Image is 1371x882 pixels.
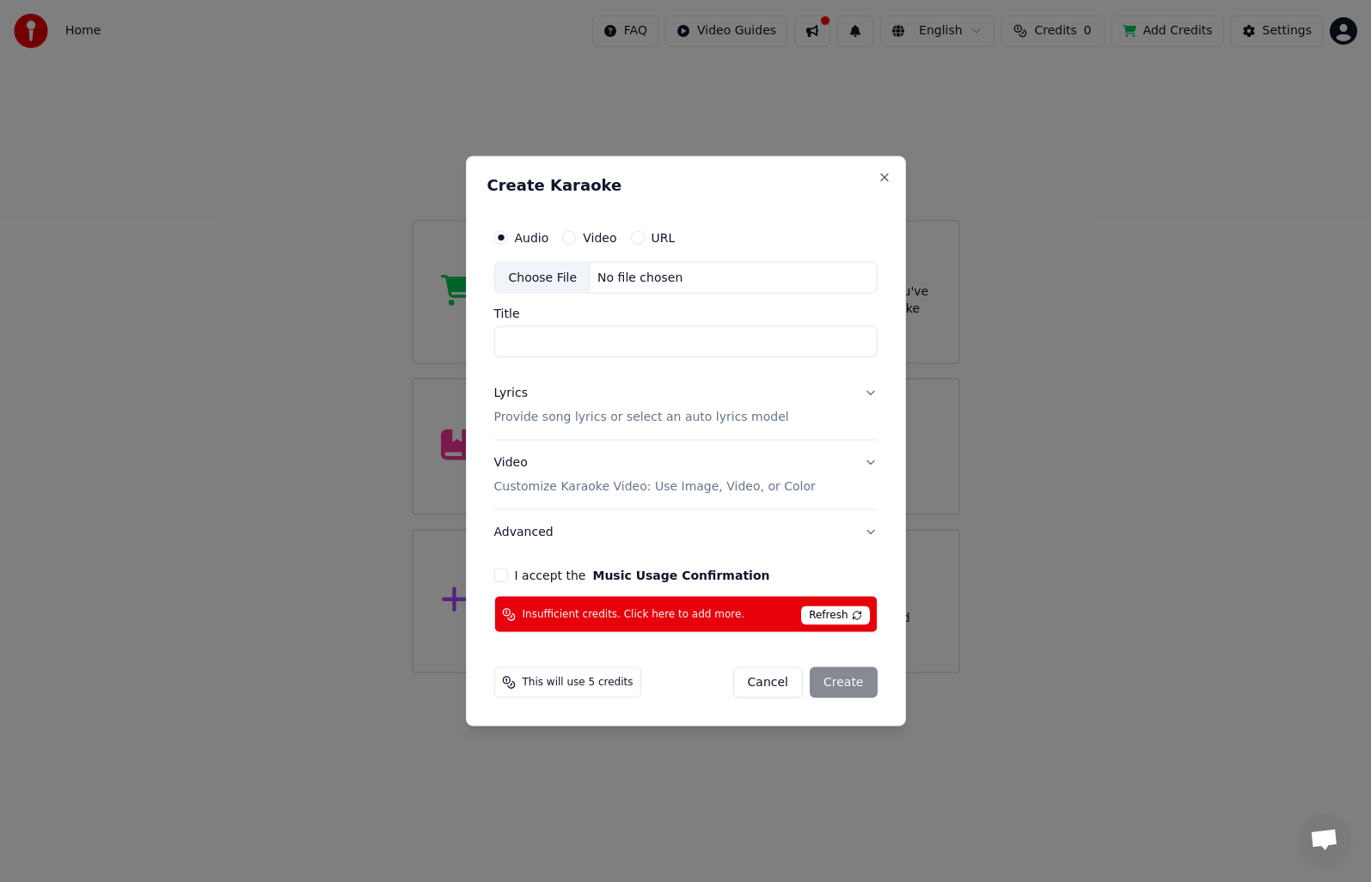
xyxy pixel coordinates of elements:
span: Insufficient credits. Click here to add more. [523,607,745,621]
div: Choose File [495,262,591,293]
button: LyricsProvide song lyrics or select an auto lyrics model [494,371,878,440]
button: Cancel [733,667,803,698]
span: Refresh [801,606,869,625]
button: VideoCustomize Karaoke Video: Use Image, Video, or Color [494,441,878,509]
p: Provide song lyrics or select an auto lyrics model [494,409,789,426]
label: Title [494,307,878,319]
div: No file chosen [591,269,689,286]
div: Video [494,454,816,496]
button: Advanced [494,510,878,555]
span: This will use 5 credits [523,676,633,690]
label: Video [583,231,616,243]
p: Customize Karaoke Video: Use Image, Video, or Color [494,478,816,496]
h2: Create Karaoke [487,177,884,192]
label: Audio [515,231,549,243]
div: Lyrics [494,385,528,402]
label: URL [652,231,676,243]
button: I accept the [592,569,769,581]
label: I accept the [515,569,770,581]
